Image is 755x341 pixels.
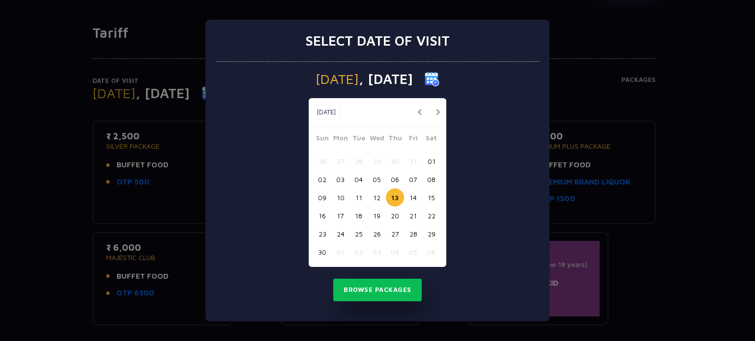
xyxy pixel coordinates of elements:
span: Fri [404,132,422,146]
button: 27 [331,152,349,170]
button: 18 [349,207,368,225]
button: 29 [368,152,386,170]
button: 10 [331,188,349,207]
span: Sun [313,132,331,146]
button: 12 [368,188,386,207]
button: 28 [349,152,368,170]
span: Wed [368,132,386,146]
span: Sat [422,132,440,146]
button: 13 [386,188,404,207]
button: 19 [368,207,386,225]
button: 02 [313,170,331,188]
button: 27 [386,225,404,243]
button: [DATE] [311,105,341,120]
button: 04 [386,243,404,261]
button: 30 [313,243,331,261]
img: calender icon [425,72,439,86]
button: 09 [313,188,331,207]
span: [DATE] [316,72,359,86]
button: 28 [404,225,422,243]
button: 02 [349,243,368,261]
button: 11 [349,188,368,207]
button: 03 [331,170,349,188]
button: 31 [404,152,422,170]
span: , [DATE] [359,72,413,86]
span: Tue [349,132,368,146]
button: 14 [404,188,422,207]
button: 24 [331,225,349,243]
span: Thu [386,132,404,146]
button: 03 [368,243,386,261]
button: 01 [331,243,349,261]
span: Mon [331,132,349,146]
button: 20 [386,207,404,225]
button: 17 [331,207,349,225]
button: 22 [422,207,440,225]
button: 08 [422,170,440,188]
button: Browse Packages [333,279,422,301]
h3: Select date of visit [305,32,450,49]
button: 06 [422,243,440,261]
button: 25 [349,225,368,243]
button: 15 [422,188,440,207]
button: 04 [349,170,368,188]
button: 21 [404,207,422,225]
button: 30 [386,152,404,170]
button: 29 [422,225,440,243]
button: 06 [386,170,404,188]
button: 23 [313,225,331,243]
button: 01 [422,152,440,170]
button: 16 [313,207,331,225]
button: 05 [368,170,386,188]
button: 07 [404,170,422,188]
button: 26 [368,225,386,243]
button: 05 [404,243,422,261]
button: 26 [313,152,331,170]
